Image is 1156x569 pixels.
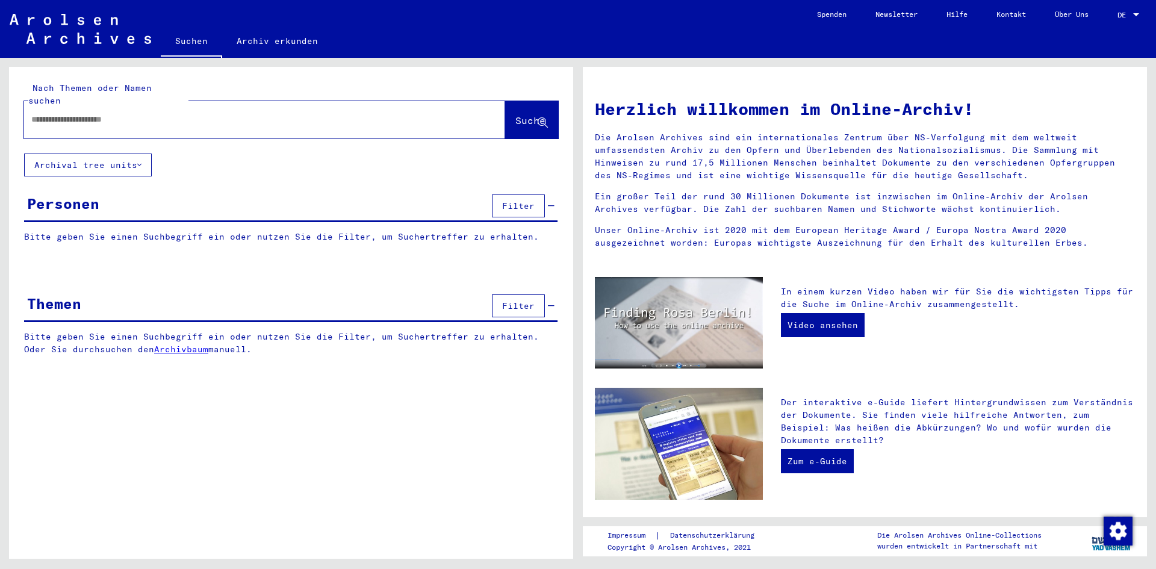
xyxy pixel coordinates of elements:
button: Archival tree units [24,154,152,176]
h1: Herzlich willkommen im Online-Archiv! [595,96,1135,122]
img: yv_logo.png [1089,526,1134,556]
p: Die Arolsen Archives sind ein internationales Zentrum über NS-Verfolgung mit dem weltweit umfasse... [595,131,1135,182]
p: Copyright © Arolsen Archives, 2021 [608,542,769,553]
a: Zum e-Guide [781,449,854,473]
button: Suche [505,101,558,138]
button: Filter [492,294,545,317]
span: Suche [515,114,545,126]
img: Arolsen_neg.svg [10,14,151,44]
img: eguide.jpg [595,388,763,500]
span: Filter [502,300,535,311]
a: Impressum [608,529,655,542]
a: Suchen [161,26,222,58]
button: Filter [492,194,545,217]
a: Archiv erkunden [222,26,332,55]
span: Filter [502,201,535,211]
a: Archivbaum [154,344,208,355]
div: | [608,529,769,542]
div: Personen [27,193,99,214]
p: Bitte geben Sie einen Suchbegriff ein oder nutzen Sie die Filter, um Suchertreffer zu erhalten. [24,231,558,243]
p: Die Arolsen Archives Online-Collections [877,530,1042,541]
img: video.jpg [595,277,763,368]
p: In einem kurzen Video haben wir für Sie die wichtigsten Tipps für die Suche im Online-Archiv zusa... [781,285,1135,311]
div: Zustimmung ändern [1103,516,1132,545]
img: Zustimmung ändern [1104,517,1133,546]
p: Ein großer Teil der rund 30 Millionen Dokumente ist inzwischen im Online-Archiv der Arolsen Archi... [595,190,1135,216]
p: Unser Online-Archiv ist 2020 mit dem European Heritage Award / Europa Nostra Award 2020 ausgezeic... [595,224,1135,249]
p: wurden entwickelt in Partnerschaft mit [877,541,1042,552]
mat-label: Nach Themen oder Namen suchen [28,82,152,106]
a: Datenschutzerklärung [660,529,769,542]
span: DE [1117,11,1131,19]
div: Themen [27,293,81,314]
p: Bitte geben Sie einen Suchbegriff ein oder nutzen Sie die Filter, um Suchertreffer zu erhalten. O... [24,331,558,356]
p: Der interaktive e-Guide liefert Hintergrundwissen zum Verständnis der Dokumente. Sie finden viele... [781,396,1135,447]
a: Video ansehen [781,313,865,337]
